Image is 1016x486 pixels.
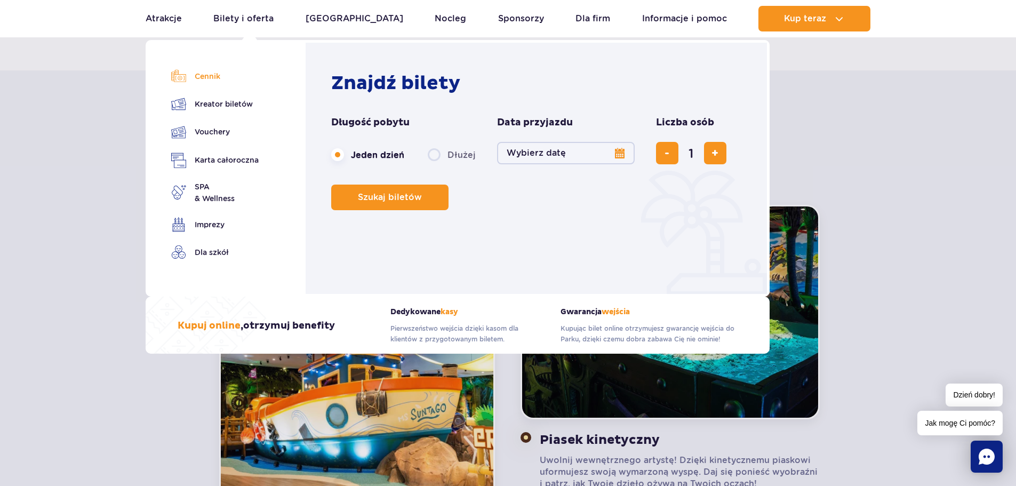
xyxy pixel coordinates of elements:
a: Vouchery [171,124,259,140]
label: Jeden dzień [331,144,404,166]
span: Kup teraz [784,14,826,23]
div: Chat [971,441,1003,473]
a: Atrakcje [146,6,182,31]
input: liczba biletów [678,140,704,166]
p: Pierwszeństwo wejścia dzięki kasom dla klientów z przygotowanym biletem. [390,323,545,345]
label: Dłużej [428,144,476,166]
a: Bilety i oferta [213,6,274,31]
strong: Dedykowane [390,307,545,316]
span: Szukaj biletów [358,193,422,202]
span: Jak mogę Ci pomóc? [917,411,1003,435]
button: Wybierz datę [497,142,635,164]
a: SPA& Wellness [171,181,259,204]
button: Kup teraz [758,6,870,31]
h3: , otrzymuj benefity [178,320,335,332]
a: Nocleg [435,6,466,31]
form: Planowanie wizyty w Park of Poland [331,116,747,210]
p: Kupując bilet online otrzymujesz gwarancję wejścia do Parku, dzięki czemu dobra zabawa Cię nie om... [561,323,738,345]
button: usuń bilet [656,142,678,164]
a: Kreator biletów [171,97,259,111]
strong: Gwarancja [561,307,738,316]
span: Liczba osób [656,116,714,129]
span: Dzień dobry! [946,384,1003,407]
a: Imprezy [171,217,259,232]
a: [GEOGRAPHIC_DATA] [306,6,403,31]
span: Kupuj online [178,320,241,332]
span: wejścia [602,307,630,316]
h2: Znajdź bilety [331,71,747,95]
a: Sponsorzy [498,6,544,31]
a: Dla szkół [171,245,259,260]
span: SPA & Wellness [195,181,235,204]
a: Cennik [171,69,259,84]
a: Karta całoroczna [171,153,259,168]
span: Długość pobytu [331,116,410,129]
a: Informacje i pomoc [642,6,727,31]
a: Dla firm [575,6,610,31]
button: dodaj bilet [704,142,726,164]
button: Szukaj biletów [331,185,449,210]
span: Data przyjazdu [497,116,573,129]
span: kasy [441,307,458,316]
